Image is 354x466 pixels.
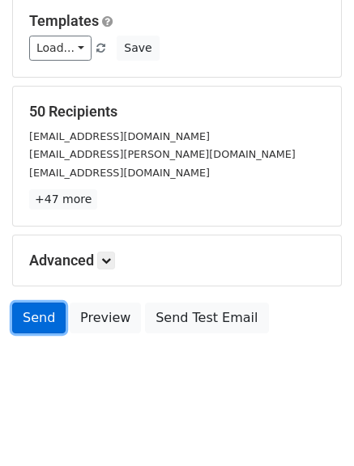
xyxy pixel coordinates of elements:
[29,130,210,142] small: [EMAIL_ADDRESS][DOMAIN_NAME]
[12,303,66,333] a: Send
[29,252,325,269] h5: Advanced
[29,189,97,210] a: +47 more
[70,303,141,333] a: Preview
[145,303,268,333] a: Send Test Email
[29,12,99,29] a: Templates
[29,148,296,160] small: [EMAIL_ADDRESS][PERSON_NAME][DOMAIN_NAME]
[117,36,159,61] button: Save
[273,388,354,466] iframe: Chat Widget
[29,36,92,61] a: Load...
[29,103,325,121] h5: 50 Recipients
[273,388,354,466] div: Widget Obrolan
[29,167,210,179] small: [EMAIL_ADDRESS][DOMAIN_NAME]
